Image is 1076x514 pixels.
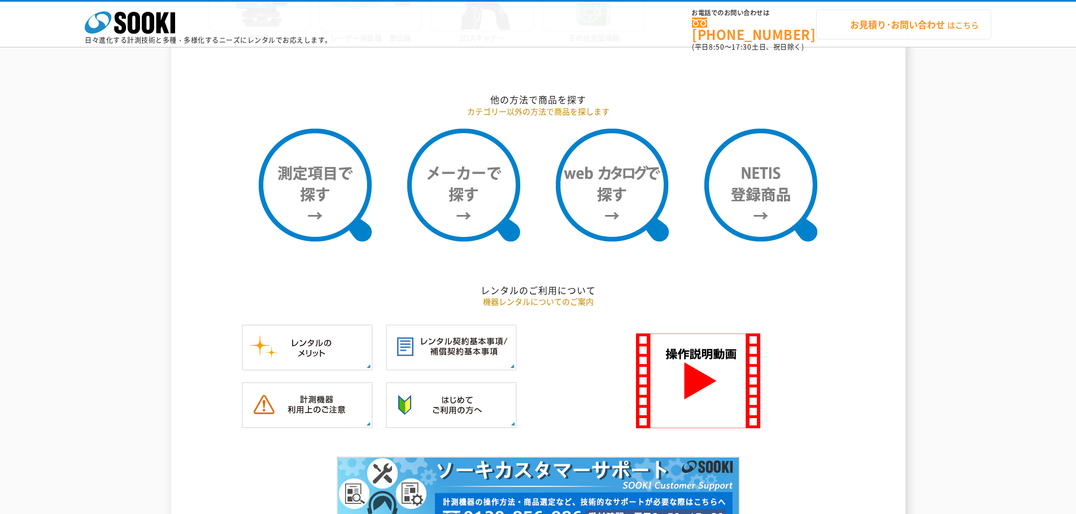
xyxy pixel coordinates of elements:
a: はじめてご利用の方へ [386,416,517,427]
p: 日々進化する計測技術と多種・多様化するニーズにレンタルでお応えします。 [85,37,332,43]
strong: お見積り･お問い合わせ [850,17,945,31]
span: (平日 ～ 土日、祝日除く) [692,42,804,52]
a: 計測機器ご利用上のご注意 [242,416,373,427]
p: カテゴリー以外の方法で商品を探します [208,106,869,117]
a: お見積り･お問い合わせはこちら [816,10,991,39]
a: レンタルのメリット [242,359,373,370]
h2: レンタルのご利用について [208,284,869,296]
span: 8:50 [709,42,725,52]
img: はじめてご利用の方へ [386,382,517,428]
img: 計測機器ご利用上のご注意 [242,382,373,428]
img: レンタルのメリット [242,324,373,371]
h2: 他の方法で商品を探す [208,94,869,106]
span: 17:30 [731,42,752,52]
p: 機器レンタルについてのご案内 [208,296,869,307]
span: はこちら [827,16,979,33]
a: [PHONE_NUMBER] [692,17,816,41]
a: レンタル契約基本事項／補償契約基本事項 [386,359,517,370]
img: メーカーで探す [407,129,520,241]
img: 測定項目で探す [259,129,372,241]
img: webカタログで探す [556,129,669,241]
img: SOOKI 操作説明動画 [636,333,760,428]
img: レンタル契約基本事項／補償契約基本事項 [386,324,517,371]
img: NETIS登録商品 [704,129,817,241]
span: お電話でのお問い合わせは [692,10,816,16]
